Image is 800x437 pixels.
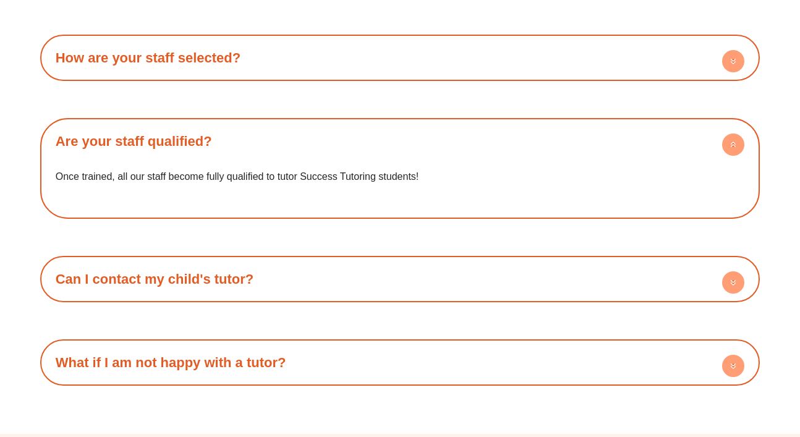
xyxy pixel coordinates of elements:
a: Are your staff qualified? [56,134,212,149]
a: How are your staff selected? [56,50,241,66]
div: Are your staff qualified? [46,158,754,213]
a: Can I contact my child's tutor? [56,271,254,287]
iframe: Chat Widget [589,297,800,437]
h4: Are your staff qualified? [46,124,754,158]
a: What if I am not happy with a tutor? [56,355,286,370]
h4: Can I contact my child's tutor? [46,262,754,296]
p: Once trained, all our staff become fully qualified to tutor Success Tutoring students! [56,168,745,186]
h4: What if I am not happy with a tutor? [46,346,754,380]
h4: How are your staff selected? [46,41,754,75]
